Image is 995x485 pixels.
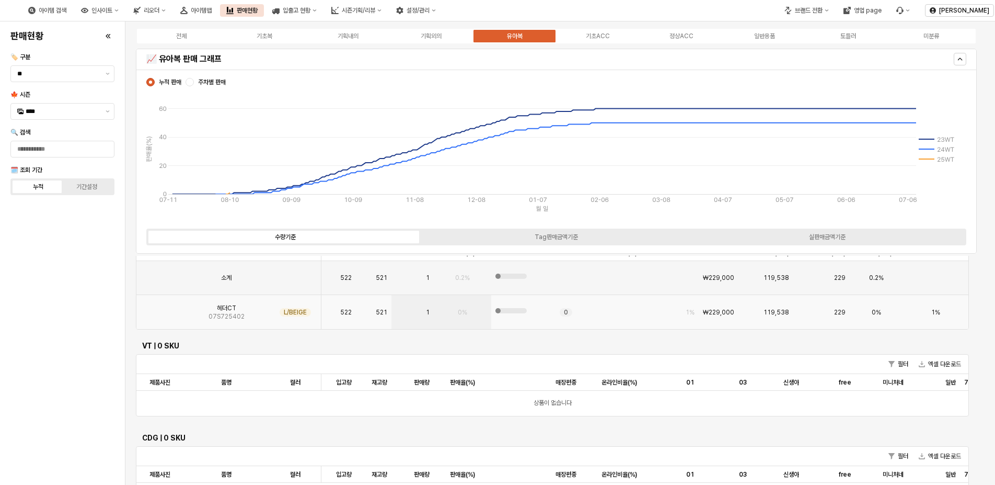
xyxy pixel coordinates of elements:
[390,31,473,41] label: 기획외의
[455,274,470,282] span: 0.2%
[325,4,388,17] button: 시즌기획/리뷰
[223,31,307,41] label: 기초복
[939,6,989,15] p: [PERSON_NAME]
[10,129,30,136] span: 🔍 검색
[191,7,212,14] div: 아이템맵
[837,4,888,17] div: 영업 page
[703,308,734,317] span: ₩229,000
[925,4,994,17] button: [PERSON_NAME]
[458,308,467,317] span: 0%
[915,450,965,463] button: 엑셀 다운로드
[63,182,111,191] label: 기간설정
[372,470,387,479] span: 재고량
[839,378,851,387] span: free
[198,78,226,86] span: 주차별 판매
[954,53,966,65] button: Hide
[557,31,640,41] label: 기초ACC
[376,308,387,317] span: 521
[336,470,352,479] span: 입고량
[125,21,995,485] main: App Frame
[473,31,557,41] label: 유아복
[149,470,170,479] span: 제품사진
[840,32,856,40] div: 토들러
[421,32,442,40] div: 기획외의
[686,308,695,317] span: 1%
[142,341,963,351] h6: VT | 0 SKU
[686,470,695,479] span: 01
[176,32,187,40] div: 전체
[39,7,66,14] div: 아이템 검색
[884,450,912,463] button: 필터
[923,32,939,40] div: 미분류
[890,4,916,17] div: Menu item 6
[834,274,846,282] span: 229
[257,32,272,40] div: 기초복
[931,308,940,317] span: 1%
[340,274,352,282] span: 522
[421,232,691,242] label: Tag판매금액기준
[290,470,300,479] span: 컬러
[507,32,523,40] div: 유아복
[890,31,974,41] label: 미분류
[284,308,307,317] span: L/BEIGE
[101,66,114,82] button: 제안 사항 표시
[564,308,568,317] span: 0
[872,308,881,317] span: 0%
[306,31,390,41] label: 기획내의
[220,4,264,17] button: 판매현황
[146,54,759,64] h5: 📈 유아복 판매 그래프
[450,470,475,479] span: 판매율(%)
[266,4,323,17] button: 입출고 현황
[275,233,296,241] div: 수량기준
[883,470,904,479] span: 미니처네
[640,31,723,41] label: 정상ACC
[556,470,576,479] span: 매장편중
[142,433,963,443] h6: CDG | 0 SKU
[376,274,387,282] span: 521
[136,391,968,416] div: 상품이 없습니다
[601,470,637,479] span: 온라인비율(%)
[221,470,232,479] span: 품명
[209,312,245,321] span: 07S725402
[10,53,30,61] span: 🏷️ 구분
[290,378,300,387] span: 컬러
[426,274,430,282] span: 1
[342,7,375,14] div: 시즌기획/리뷰
[33,183,43,190] div: 누적
[174,4,218,17] button: 아이템맵
[372,378,387,387] span: 재고량
[883,378,904,387] span: 미니처네
[778,4,835,17] button: 브랜드 전환
[834,308,846,317] span: 229
[283,7,310,14] div: 입출고 현황
[75,4,125,17] button: 인사이트
[601,378,637,387] span: 온라인비율(%)
[426,308,430,317] span: 1
[915,358,965,370] button: 엑셀 다운로드
[795,7,823,14] div: 브랜드 전환
[763,274,789,282] span: 119,538
[76,183,97,190] div: 기간설정
[669,32,693,40] div: 정상ACC
[221,378,232,387] span: 품명
[390,4,442,17] button: 설정/관리
[407,7,430,14] div: 설정/관리
[809,233,846,241] div: 실판매금액기준
[703,274,734,282] span: ₩229,000
[686,378,695,387] span: 01
[140,31,223,41] label: 전체
[739,378,747,387] span: 03
[884,358,912,370] button: 필터
[144,7,159,14] div: 리오더
[340,308,352,317] span: 522
[91,7,112,14] div: 인사이트
[14,182,63,191] label: 누적
[739,470,747,479] span: 03
[783,378,799,387] span: 신생아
